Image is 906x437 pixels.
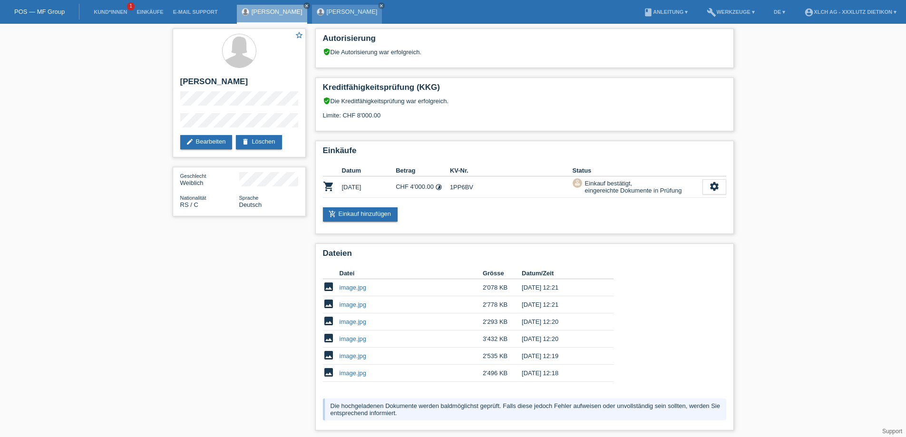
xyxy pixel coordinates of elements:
[522,296,600,313] td: [DATE] 12:21
[180,173,206,179] span: Geschlecht
[483,279,522,296] td: 2'078 KB
[396,165,450,176] th: Betrag
[323,83,726,97] h2: Kreditfähigkeitsprüfung (KKG)
[323,97,331,105] i: verified_user
[799,9,901,15] a: account_circleXLCH AG - XXXLutz Dietikon ▾
[236,135,282,149] a: deleteLöschen
[483,268,522,279] th: Grösse
[168,9,223,15] a: E-Mail Support
[342,165,396,176] th: Datum
[323,281,334,292] i: image
[180,195,206,201] span: Nationalität
[323,315,334,327] i: image
[450,165,573,176] th: KV-Nr.
[239,195,259,201] span: Sprache
[323,367,334,378] i: image
[340,369,366,377] a: image.jpg
[327,8,378,15] a: [PERSON_NAME]
[186,138,194,146] i: edit
[483,313,522,330] td: 2'293 KB
[303,2,310,9] a: close
[804,8,814,17] i: account_circle
[14,8,65,15] a: POS — MF Group
[483,296,522,313] td: 2'778 KB
[340,284,366,291] a: image.jpg
[340,352,366,359] a: image.jpg
[574,179,581,186] i: approval
[643,8,653,17] i: book
[323,34,726,48] h2: Autorisierung
[180,172,239,186] div: Weiblich
[378,2,385,9] a: close
[323,97,726,126] div: Die Kreditfähigkeitsprüfung war erfolgreich. Limite: CHF 8'000.00
[483,348,522,365] td: 2'535 KB
[295,31,303,39] i: star_border
[323,249,726,263] h2: Dateien
[242,138,249,146] i: delete
[522,268,600,279] th: Datum/Zeit
[252,8,302,15] a: [PERSON_NAME]
[127,2,135,10] span: 1
[180,77,298,91] h2: [PERSON_NAME]
[180,201,198,208] span: Serbien / C / 27.08.2017
[323,350,334,361] i: image
[323,48,331,56] i: verified_user
[323,146,726,160] h2: Einkäufe
[639,9,692,15] a: bookAnleitung ▾
[396,176,450,198] td: CHF 4'000.00
[769,9,790,15] a: DE ▾
[323,181,334,192] i: POSP00026527
[483,365,522,382] td: 2'496 KB
[323,48,726,56] div: Die Autorisierung war erfolgreich.
[573,165,702,176] th: Status
[342,176,396,198] td: [DATE]
[89,9,132,15] a: Kund*innen
[522,313,600,330] td: [DATE] 12:20
[709,181,720,192] i: settings
[707,8,716,17] i: build
[132,9,168,15] a: Einkäufe
[329,210,336,218] i: add_shopping_cart
[340,335,366,342] a: image.jpg
[323,332,334,344] i: image
[239,201,262,208] span: Deutsch
[295,31,303,41] a: star_border
[340,318,366,325] a: image.jpg
[435,184,442,191] i: 12 Raten
[323,298,334,310] i: image
[340,301,366,308] a: image.jpg
[702,9,760,15] a: buildWerkzeuge ▾
[882,428,902,435] a: Support
[522,279,600,296] td: [DATE] 12:21
[323,207,398,222] a: add_shopping_cartEinkauf hinzufügen
[304,3,309,8] i: close
[582,178,682,195] div: Einkauf bestätigt, eingereichte Dokumente in Prüfung
[323,398,726,420] div: Die hochgeladenen Dokumente werden baldmöglichst geprüft. Falls diese jedoch Fehler aufweisen ode...
[180,135,233,149] a: editBearbeiten
[522,348,600,365] td: [DATE] 12:19
[522,330,600,348] td: [DATE] 12:20
[379,3,384,8] i: close
[340,268,483,279] th: Datei
[483,330,522,348] td: 3'432 KB
[450,176,573,198] td: 1PP6BV
[522,365,600,382] td: [DATE] 12:18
